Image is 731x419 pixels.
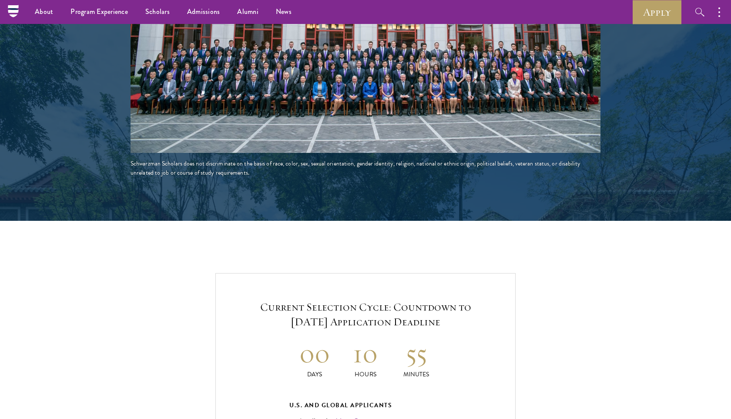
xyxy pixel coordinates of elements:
[391,337,442,370] h2: 55
[131,159,600,177] div: Schwarzman Scholars does not discriminate on the basis of race, color, sex, sexual orientation, g...
[391,370,442,379] p: Minutes
[340,337,391,370] h2: 10
[289,337,340,370] h2: 00
[242,300,489,329] h5: Current Selection Cycle: Countdown to [DATE] Application Deadline
[289,400,442,411] div: U.S. and Global Applicants
[340,370,391,379] p: Hours
[289,370,340,379] p: Days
